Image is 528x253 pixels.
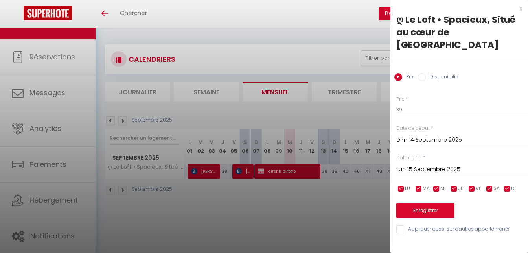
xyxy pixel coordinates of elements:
[405,185,410,192] span: LU
[396,203,454,218] button: Enregistrer
[396,154,421,162] label: Date de fin
[390,4,522,13] div: x
[402,73,414,82] label: Prix
[423,185,430,192] span: MA
[440,185,447,192] span: ME
[426,73,460,82] label: Disponibilité
[458,185,463,192] span: JE
[6,3,30,27] button: Ouvrir le widget de chat LiveChat
[396,13,522,51] div: ღ Le Loft • Spacieux, Situé au cœur de [GEOGRAPHIC_DATA]
[476,185,481,192] span: VE
[396,125,430,132] label: Date de début
[511,185,515,192] span: DI
[493,185,500,192] span: SA
[396,96,404,103] label: Prix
